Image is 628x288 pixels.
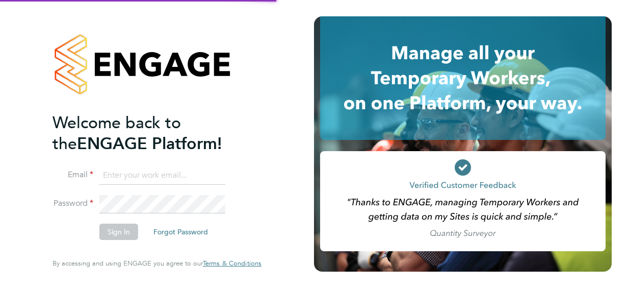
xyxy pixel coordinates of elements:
[53,113,181,154] span: Welcome back to the
[145,224,216,240] button: Forgot Password
[53,198,93,209] label: Password
[203,259,261,268] a: Terms & Conditions
[53,170,93,180] label: Email
[99,166,225,185] input: Enter your work email...
[53,112,251,154] h2: ENGAGE Platform!
[53,259,261,268] span: By accessing and using ENGAGE you agree to our
[99,224,138,240] button: Sign In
